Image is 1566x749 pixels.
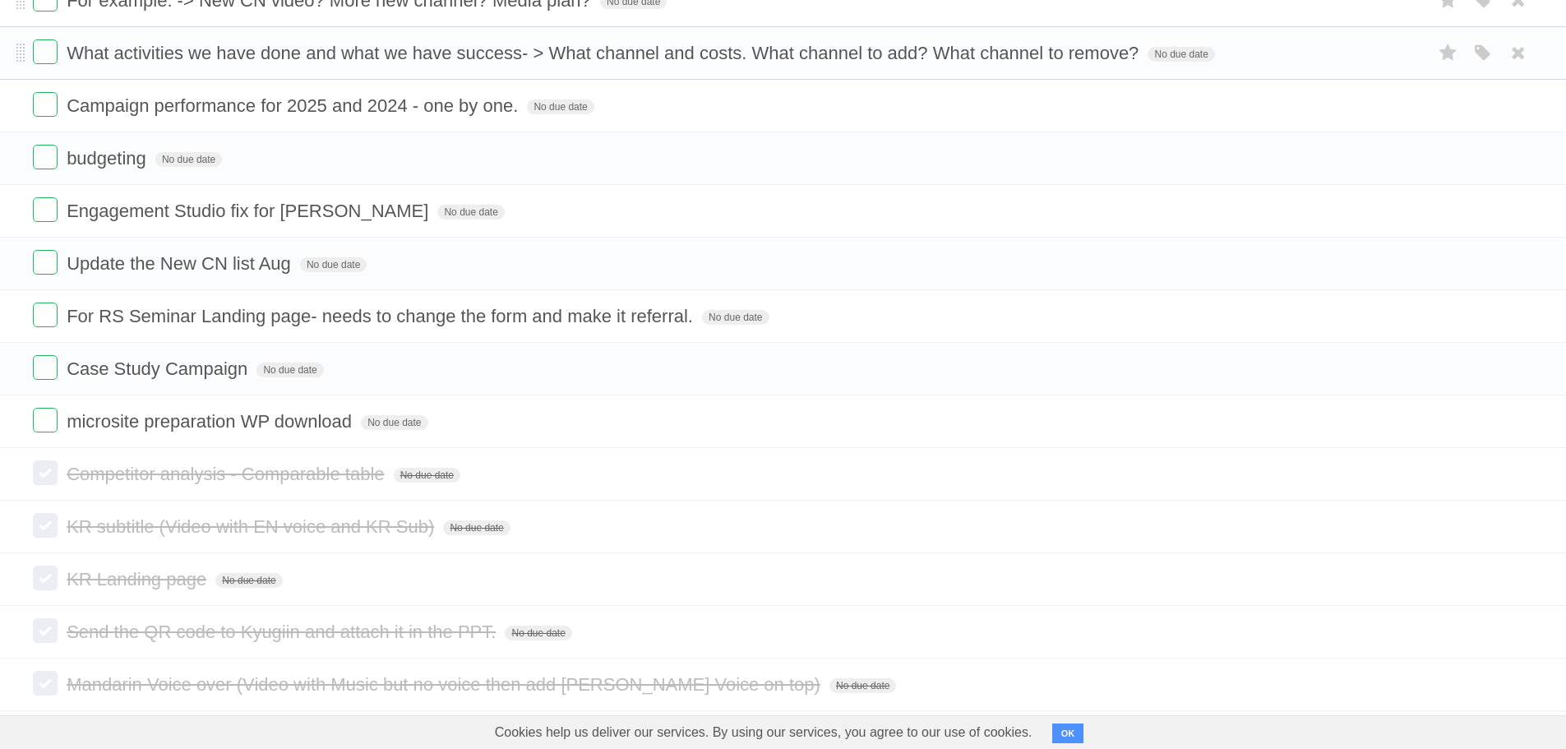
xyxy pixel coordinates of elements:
[67,253,295,274] span: Update the New CN list Aug
[33,197,58,222] label: Done
[443,520,510,535] span: No due date
[478,716,1049,749] span: Cookies help us deliver our services. By using our services, you agree to our use of cookies.
[505,626,571,640] span: No due date
[1148,47,1214,62] span: No due date
[437,205,504,220] span: No due date
[33,250,58,275] label: Done
[33,92,58,117] label: Done
[33,145,58,169] label: Done
[33,460,58,485] label: Done
[67,411,356,432] span: microsite preparation WP download
[155,152,222,167] span: No due date
[67,95,522,116] span: Campaign performance for 2025 and 2024 - one by one.
[67,306,697,326] span: For RS Seminar Landing page- needs to change the form and make it referral.
[67,516,438,537] span: KR subtitle (Video with EN voice and KR Sub)
[67,464,388,484] span: Competitor analysis - Comparable table
[33,566,58,590] label: Done
[67,201,432,221] span: Engagement Studio fix for [PERSON_NAME]
[67,674,825,695] span: Mandarin Voice over (Video with Music but no voice then add [PERSON_NAME] Voice on top)
[33,303,58,327] label: Done
[361,415,427,430] span: No due date
[33,671,58,696] label: Done
[33,618,58,643] label: Done
[300,257,367,272] span: No due date
[702,310,769,325] span: No due date
[67,148,150,169] span: budgeting
[527,99,594,114] span: No due date
[33,513,58,538] label: Done
[33,355,58,380] label: Done
[33,39,58,64] label: Done
[1433,39,1464,67] label: Star task
[67,622,500,642] span: Send the QR code to Kyugiin and attach it in the PPT.
[33,408,58,432] label: Done
[829,678,896,693] span: No due date
[67,569,210,589] span: KR Landing page
[67,358,252,379] span: Case Study Campaign
[67,43,1143,63] span: What activities we have done and what we have success- > What channel and costs. What channel to ...
[394,468,460,483] span: No due date
[1052,724,1084,743] button: OK
[256,363,323,377] span: No due date
[215,573,282,588] span: No due date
